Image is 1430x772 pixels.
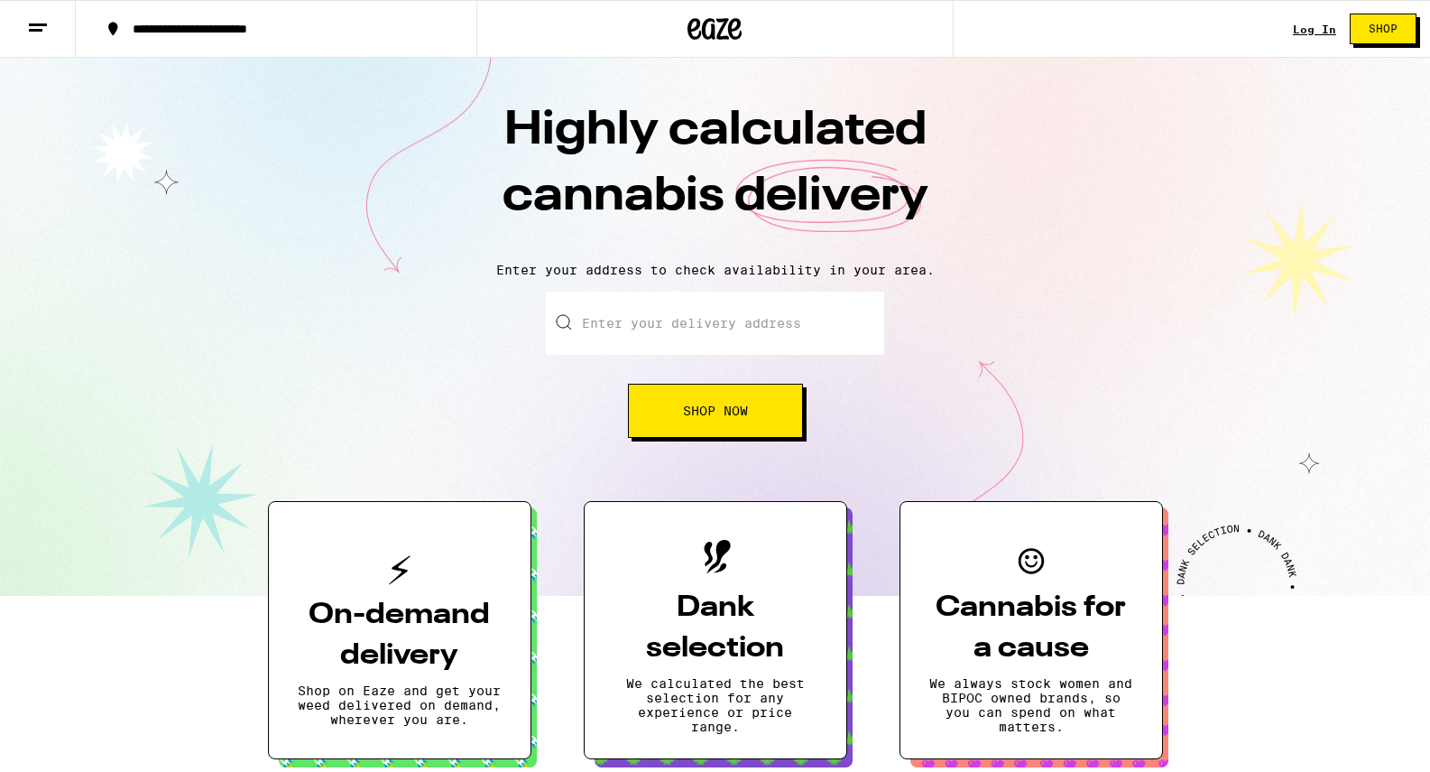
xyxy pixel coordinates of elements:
button: Cannabis for a causeWe always stock women and BIPOC owned brands, so you can spend on what matters. [900,501,1163,759]
span: Shop [1369,23,1398,34]
button: On-demand deliveryShop on Eaze and get your weed delivered on demand, wherever you are. [268,501,531,759]
h3: Cannabis for a cause [929,588,1133,669]
button: Dank selectionWe calculated the best selection for any experience or price range. [584,501,847,759]
p: Shop on Eaze and get your weed delivered on demand, wherever you are. [298,684,502,727]
h3: On-demand delivery [298,595,502,676]
span: Shop Now [683,405,748,417]
a: Shop [1336,14,1430,44]
button: Shop [1350,14,1416,44]
h3: Dank selection [614,588,817,669]
p: We always stock women and BIPOC owned brands, so you can spend on what matters. [929,676,1133,734]
h1: Highly calculated cannabis delivery [400,98,1031,248]
a: Log In [1293,23,1336,35]
p: We calculated the best selection for any experience or price range. [614,676,817,734]
button: Shop Now [628,384,803,438]
input: Enter your delivery address [546,292,884,355]
p: Enter your address to check availability in your area. [18,263,1412,277]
